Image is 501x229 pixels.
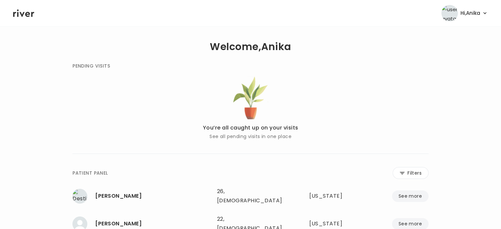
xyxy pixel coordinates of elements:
[441,5,458,21] img: user avatar
[203,132,298,140] p: See all pending visits in one place
[393,167,429,179] button: Filters
[95,219,212,228] div: KEYSHLA HERNANDEZ MARTINEZ
[72,189,87,204] img: Destiny Ford
[441,5,488,21] button: user avatarHi,Anika
[309,219,356,228] div: Missouri
[95,191,212,201] div: Destiny Ford
[392,190,429,202] button: See more
[72,62,110,70] div: PENDING VISITS
[203,123,298,132] p: You’re all caught up on your visits
[217,187,284,205] div: 26, [DEMOGRAPHIC_DATA]
[210,42,291,51] h1: Welcome, Anika
[460,9,480,18] span: Hi, Anika
[72,169,108,177] div: PATIENT PANEL
[309,191,356,201] div: Florida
